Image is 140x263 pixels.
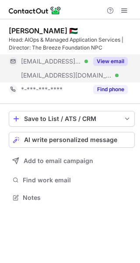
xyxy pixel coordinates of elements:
div: Head: AIOps & Managed Application Services | Director: The Breeze Foundation NPC [9,36,135,52]
button: Reveal Button [93,85,128,94]
div: [PERSON_NAME] 🇵🇸 [9,26,78,35]
button: save-profile-one-click [9,111,135,127]
button: Find work email [9,174,135,186]
span: Notes [23,194,131,202]
button: Notes [9,192,135,204]
button: AI write personalized message [9,132,135,148]
div: Save to List / ATS / CRM [24,115,119,122]
button: Reveal Button [93,57,128,66]
button: Add to email campaign [9,153,135,169]
span: Add to email campaign [24,157,93,164]
span: [EMAIL_ADDRESS][DOMAIN_NAME] [21,57,81,65]
img: ContactOut v5.3.10 [9,5,61,16]
span: [EMAIL_ADDRESS][DOMAIN_NAME] [21,71,112,79]
span: AI write personalized message [24,136,117,143]
span: Find work email [23,176,131,184]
